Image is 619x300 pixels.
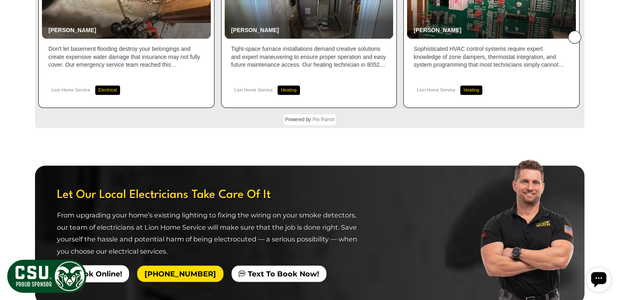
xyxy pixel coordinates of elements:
[137,265,223,282] a: [PHONE_NUMBER]
[98,88,116,93] b: Electrical
[413,45,569,69] p: Sophisticated HVAC control systems require expert knowledge of zone dampers, thermostat integrati...
[413,88,455,93] span: Lion Home Service
[6,259,87,294] img: CSU Sponsor Badge
[231,45,387,69] p: Tight-space furnace installations demand creative solutions and expert maneuvering to ensure prop...
[231,88,273,93] span: Lion Home Service
[48,45,204,69] p: Don't let basement flooding destroy your belongings and create expensive water damage that insura...
[57,210,362,257] p: From upgrading your home’s existing lighting to fixing the wiring on your smoke detectors, our te...
[463,88,479,93] b: Heating
[283,114,336,125] div: Powered by
[231,27,385,35] p: [PERSON_NAME]
[232,265,326,282] a: Text To Book Now!
[57,187,362,203] span: Let Our Local Electricians Take Care Of It
[281,88,297,93] b: Heating
[48,88,90,93] span: Lion Home Service
[413,27,567,35] p: [PERSON_NAME]
[48,27,202,35] p: [PERSON_NAME]
[311,117,334,122] a: Pin Parrot
[3,3,28,28] div: Open chat widget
